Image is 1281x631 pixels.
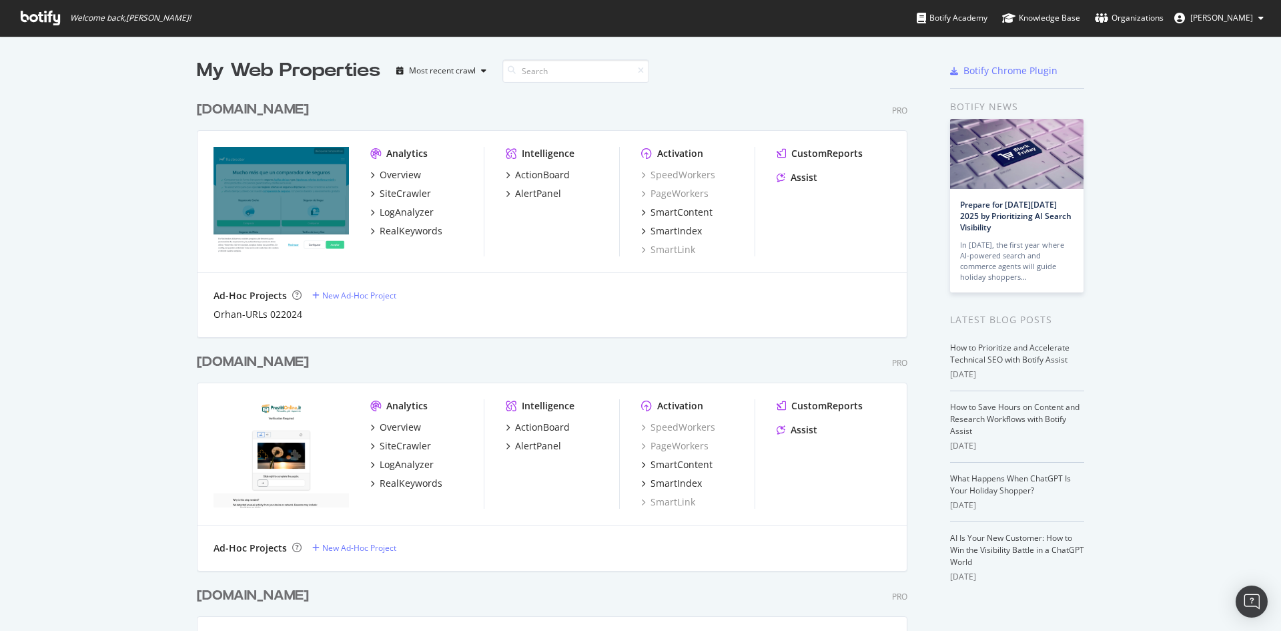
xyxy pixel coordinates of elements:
[197,353,309,372] div: [DOMAIN_NAME]
[197,57,380,84] div: My Web Properties
[502,59,649,83] input: Search
[777,147,863,160] a: CustomReports
[380,206,434,219] div: LogAnalyzer
[370,168,421,182] a: Overview
[380,477,442,490] div: RealKeywords
[641,458,713,471] a: SmartContent
[950,342,1070,365] a: How to Prioritize and Accelerate Technical SEO with Botify Assist
[391,60,492,81] button: Most recent crawl
[197,586,309,606] div: [DOMAIN_NAME]
[963,64,1057,77] div: Botify Chrome Plugin
[641,421,715,434] div: SpeedWorkers
[515,187,561,200] div: AlertPanel
[380,439,431,453] div: SiteCrawler
[950,571,1084,583] div: [DATE]
[386,147,428,160] div: Analytics
[777,171,817,184] a: Assist
[522,399,574,413] div: Intelligence
[197,586,314,606] a: [DOMAIN_NAME]
[892,105,907,116] div: Pro
[950,440,1084,452] div: [DATE]
[950,312,1084,327] div: Latest Blog Posts
[197,353,314,372] a: [DOMAIN_NAME]
[312,542,396,554] a: New Ad-Hoc Project
[641,168,715,182] a: SpeedWorkers
[950,401,1080,437] a: How to Save Hours on Content and Research Workflows with Botify Assist
[409,67,476,75] div: Most recent crawl
[917,11,987,25] div: Botify Academy
[380,168,421,182] div: Overview
[370,224,442,238] a: RealKeywords
[70,13,191,23] span: Welcome back, [PERSON_NAME] !
[322,542,396,554] div: New Ad-Hoc Project
[380,224,442,238] div: RealKeywords
[641,224,702,238] a: SmartIndex
[657,399,703,413] div: Activation
[312,290,396,301] a: New Ad-Hoc Project
[641,477,702,490] a: SmartIndex
[1236,586,1268,618] div: Open Intercom Messenger
[777,399,863,413] a: CustomReports
[370,439,431,453] a: SiteCrawler
[213,289,287,302] div: Ad-Hoc Projects
[515,439,561,453] div: AlertPanel
[651,224,702,238] div: SmartIndex
[506,187,561,200] a: AlertPanel
[651,458,713,471] div: SmartContent
[777,423,817,437] a: Assist
[370,206,434,219] a: LogAnalyzer
[950,473,1071,496] a: What Happens When ChatGPT Is Your Holiday Shopper?
[370,421,421,434] a: Overview
[213,399,349,507] img: prestitionline.it
[1002,11,1080,25] div: Knowledge Base
[950,532,1084,568] a: AI Is Your New Customer: How to Win the Visibility Battle in a ChatGPT World
[641,243,695,256] a: SmartLink
[791,171,817,184] div: Assist
[950,499,1084,511] div: [DATE]
[950,369,1084,381] div: [DATE]
[651,206,713,219] div: SmartContent
[370,458,434,471] a: LogAnalyzer
[641,495,695,509] a: SmartLink
[960,199,1072,233] a: Prepare for [DATE][DATE] 2025 by Prioritizing AI Search Visibility
[380,458,434,471] div: LogAnalyzer
[370,187,431,200] a: SiteCrawler
[1095,11,1164,25] div: Organizations
[197,100,309,120] div: [DOMAIN_NAME]
[506,168,570,182] a: ActionBoard
[791,147,863,160] div: CustomReports
[950,99,1084,114] div: Botify news
[213,542,287,555] div: Ad-Hoc Projects
[197,100,314,120] a: [DOMAIN_NAME]
[1190,12,1253,23] span: Marta Plaza
[641,439,709,453] a: PageWorkers
[1164,7,1274,29] button: [PERSON_NAME]
[322,290,396,301] div: New Ad-Hoc Project
[506,421,570,434] a: ActionBoard
[522,147,574,160] div: Intelligence
[950,64,1057,77] a: Botify Chrome Plugin
[506,439,561,453] a: AlertPanel
[386,399,428,413] div: Analytics
[380,187,431,200] div: SiteCrawler
[641,187,709,200] a: PageWorkers
[892,591,907,602] div: Pro
[791,399,863,413] div: CustomReports
[950,119,1084,189] img: Prepare for Black Friday 2025 by Prioritizing AI Search Visibility
[791,423,817,437] div: Assist
[515,168,570,182] div: ActionBoard
[892,357,907,369] div: Pro
[515,421,570,434] div: ActionBoard
[213,308,302,321] a: Orhan-URLs 022024
[380,421,421,434] div: Overview
[960,240,1074,282] div: In [DATE], the first year where AI-powered search and commerce agents will guide holiday shoppers…
[657,147,703,160] div: Activation
[651,477,702,490] div: SmartIndex
[213,147,349,255] img: rastreator.com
